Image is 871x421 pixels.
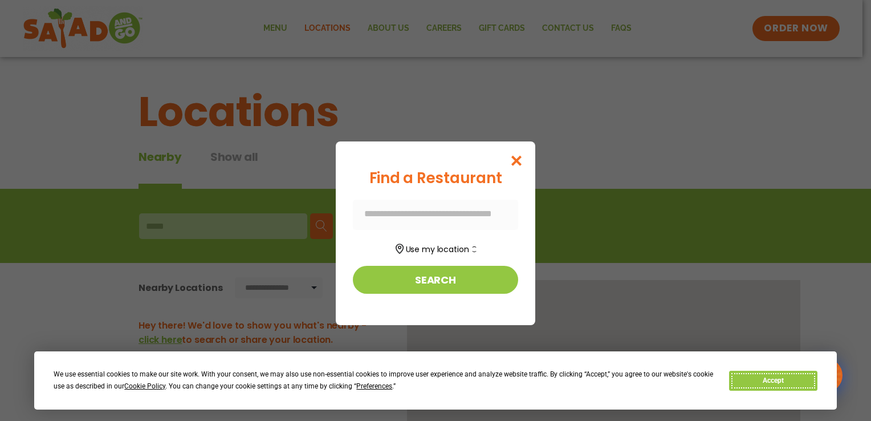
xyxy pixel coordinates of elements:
[54,369,715,392] div: We use essential cookies to make our site work. With your consent, we may also use non-essential ...
[34,351,837,410] div: Cookie Consent Prompt
[498,141,535,180] button: Close modal
[729,371,817,391] button: Accept
[356,382,392,390] span: Preferences
[353,266,518,294] button: Search
[353,240,518,256] button: Use my location
[124,382,165,390] span: Cookie Policy
[353,167,518,189] div: Find a Restaurant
